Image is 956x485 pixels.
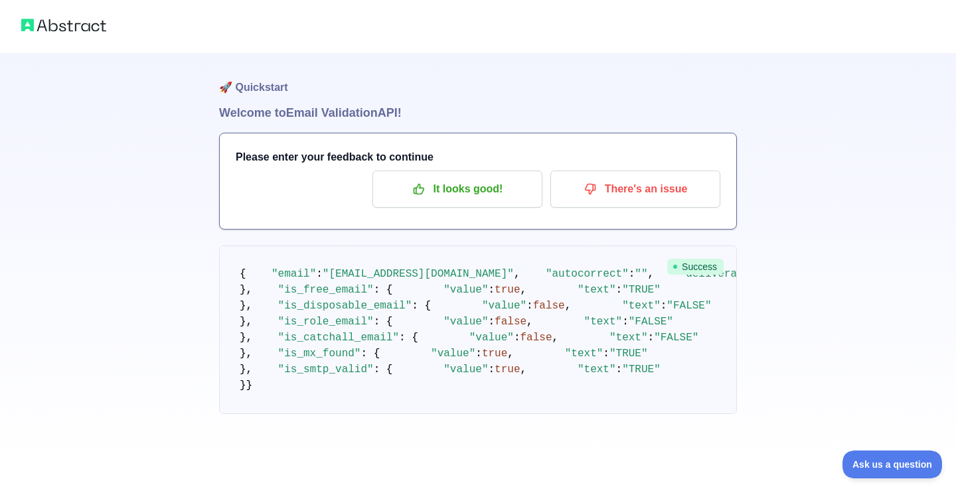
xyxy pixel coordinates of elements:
span: "value" [443,284,488,296]
span: "TRUE" [622,284,661,296]
span: , [520,284,527,296]
span: "is_disposable_email" [278,300,412,312]
span: , [552,332,559,344]
span: "FALSE" [629,316,673,328]
span: "text" [584,316,623,328]
span: "autocorrect" [546,268,629,280]
span: "value" [443,364,488,376]
span: "FALSE" [654,332,698,344]
span: { [240,268,246,280]
span: "text" [565,348,603,360]
span: , [520,364,527,376]
span: , [507,348,514,360]
span: : { [360,348,380,360]
span: : [475,348,482,360]
span: : [616,364,623,376]
span: "text" [578,364,616,376]
span: : { [399,332,418,344]
span: : [488,364,495,376]
span: "text" [578,284,616,296]
span: "deliverability" [680,268,782,280]
span: : [629,268,635,280]
img: Abstract logo [21,16,106,35]
span: true [495,364,520,376]
span: : [603,348,609,360]
span: : [648,332,655,344]
button: It looks good! [372,171,542,208]
span: Success [667,259,724,275]
span: : { [374,284,393,296]
p: There's an issue [560,178,710,200]
span: "value" [443,316,488,328]
h1: Welcome to Email Validation API! [219,104,737,122]
span: "TRUE" [622,364,661,376]
span: : [526,300,533,312]
h3: Please enter your feedback to continue [236,149,720,165]
iframe: Toggle Customer Support [842,450,943,478]
span: : { [412,300,431,312]
span: : [616,284,623,296]
span: "value" [482,300,526,312]
span: "email" [272,268,316,280]
span: , [526,316,533,328]
span: false [520,332,552,344]
span: , [514,268,520,280]
span: "value" [469,332,514,344]
span: true [495,284,520,296]
span: true [482,348,507,360]
button: There's an issue [550,171,720,208]
span: : [488,316,495,328]
span: : [316,268,323,280]
span: false [495,316,526,328]
span: "" [635,268,647,280]
span: false [533,300,565,312]
span: "value" [431,348,475,360]
span: "text" [622,300,661,312]
span: "is_mx_found" [278,348,361,360]
span: "TRUE" [609,348,648,360]
span: , [565,300,572,312]
span: : { [374,364,393,376]
span: : [514,332,520,344]
span: : [488,284,495,296]
span: "text" [609,332,648,344]
span: "is_role_email" [278,316,374,328]
span: , [648,268,655,280]
h1: 🚀 Quickstart [219,53,737,104]
p: It looks good! [382,178,532,200]
span: : [661,300,667,312]
span: "[EMAIL_ADDRESS][DOMAIN_NAME]" [323,268,514,280]
span: "is_free_email" [278,284,374,296]
span: "is_catchall_email" [278,332,399,344]
span: : [622,316,629,328]
span: : { [374,316,393,328]
span: "FALSE" [667,300,711,312]
span: "is_smtp_valid" [278,364,374,376]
